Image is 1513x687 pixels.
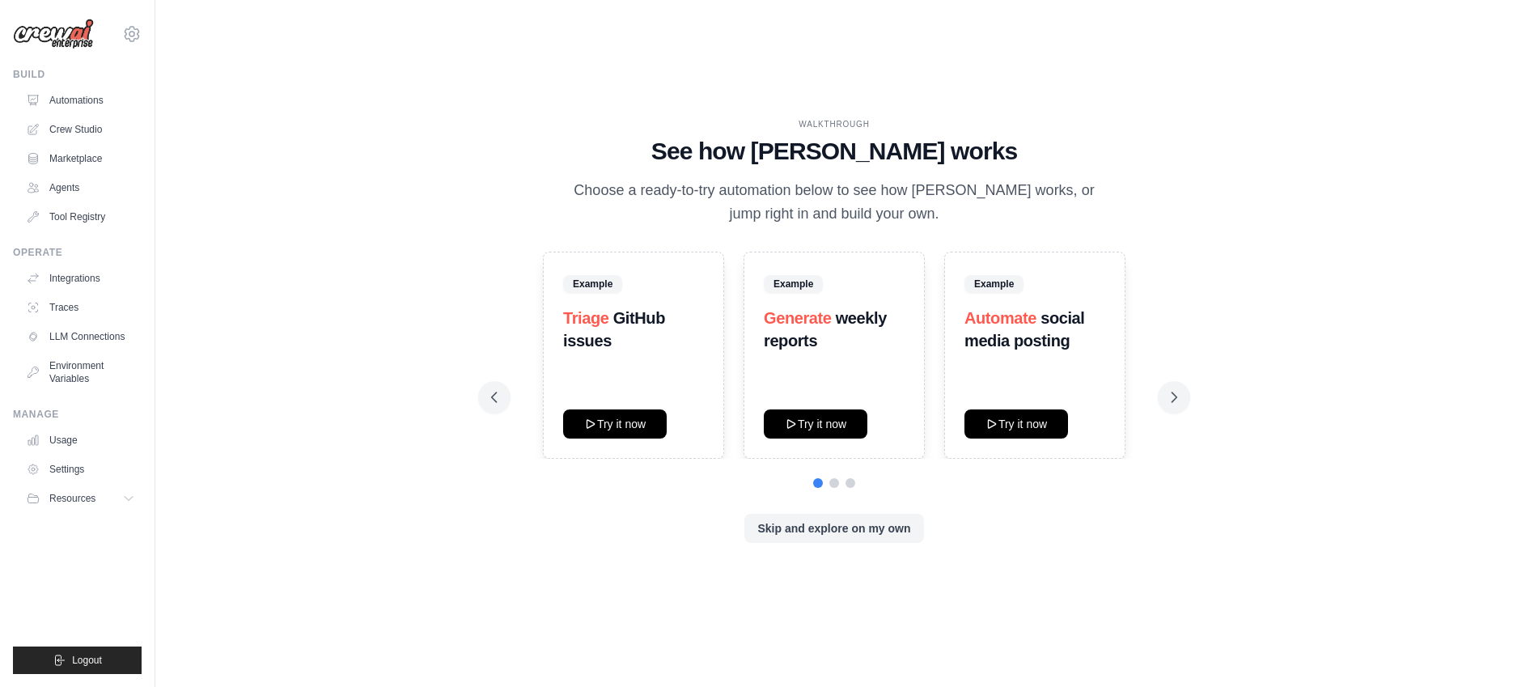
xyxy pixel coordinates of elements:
a: Integrations [19,265,142,291]
span: Generate [764,309,832,327]
a: Agents [19,175,142,201]
div: WALKTHROUGH [491,118,1177,130]
div: Manage [13,408,142,421]
span: Triage [563,309,609,327]
span: Automate [964,309,1036,327]
button: Try it now [964,409,1068,439]
a: LLM Connections [19,324,142,350]
button: Resources [19,486,142,511]
a: Crew Studio [19,117,142,142]
a: Traces [19,295,142,320]
p: Choose a ready-to-try automation below to see how [PERSON_NAME] works, or jump right in and build... [562,179,1106,227]
strong: GitHub issues [563,309,665,350]
span: Example [964,275,1023,293]
span: Example [563,275,622,293]
a: Settings [19,456,142,482]
div: Build [13,68,142,81]
a: Environment Variables [19,353,142,392]
span: Logout [72,654,102,667]
a: Marketplace [19,146,142,172]
img: Logo [13,19,94,49]
a: Tool Registry [19,204,142,230]
strong: weekly reports [764,309,887,350]
button: Skip and explore on my own [744,514,923,543]
span: Example [764,275,823,293]
a: Automations [19,87,142,113]
button: Logout [13,647,142,674]
button: Try it now [764,409,867,439]
div: Operate [13,246,142,259]
button: Try it now [563,409,667,439]
a: Usage [19,427,142,453]
h1: See how [PERSON_NAME] works [491,137,1177,166]
span: Resources [49,492,95,505]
